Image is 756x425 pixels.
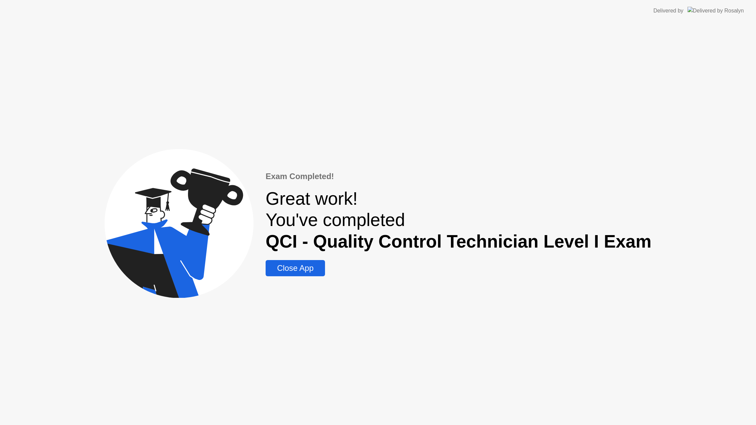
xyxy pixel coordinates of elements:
[266,231,651,251] b: QCI - Quality Control Technician Level I Exam
[266,260,325,276] button: Close App
[266,170,651,182] div: Exam Completed!
[268,263,323,273] div: Close App
[687,7,744,15] img: Delivered by Rosalyn
[653,7,683,15] div: Delivered by
[266,188,651,252] div: Great work! You've completed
